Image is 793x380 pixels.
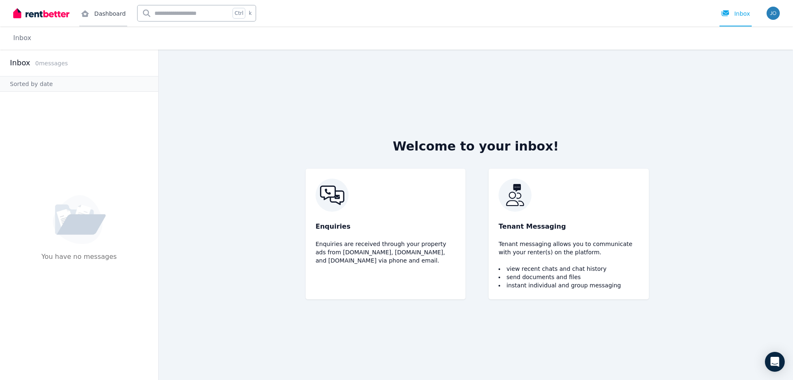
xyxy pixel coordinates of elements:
h2: Welcome to your inbox! [393,139,559,154]
p: You have no messages [41,252,116,277]
p: Enquiries [316,222,456,232]
p: Tenant messaging allows you to communicate with your renter(s) on the platform. [499,240,639,256]
div: Open Intercom Messenger [765,352,785,372]
span: Tenant Messaging [499,222,566,232]
a: Inbox [13,34,31,42]
li: send documents and files [499,273,639,281]
h2: Inbox [10,57,30,69]
img: No Message Available [53,195,106,244]
span: k [249,10,252,17]
li: view recent chats and chat history [499,265,639,273]
img: jodieatchan@hotmail.com [767,7,780,20]
img: RentBetter Inbox [499,179,639,212]
img: RentBetter Inbox [316,179,456,212]
img: RentBetter [13,7,69,19]
div: Inbox [721,10,750,18]
p: Enquiries are received through your property ads from [DOMAIN_NAME], [DOMAIN_NAME], and [DOMAIN_N... [316,240,456,265]
span: 0 message s [35,60,68,67]
li: instant individual and group messaging [499,281,639,289]
span: Ctrl [233,8,245,19]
